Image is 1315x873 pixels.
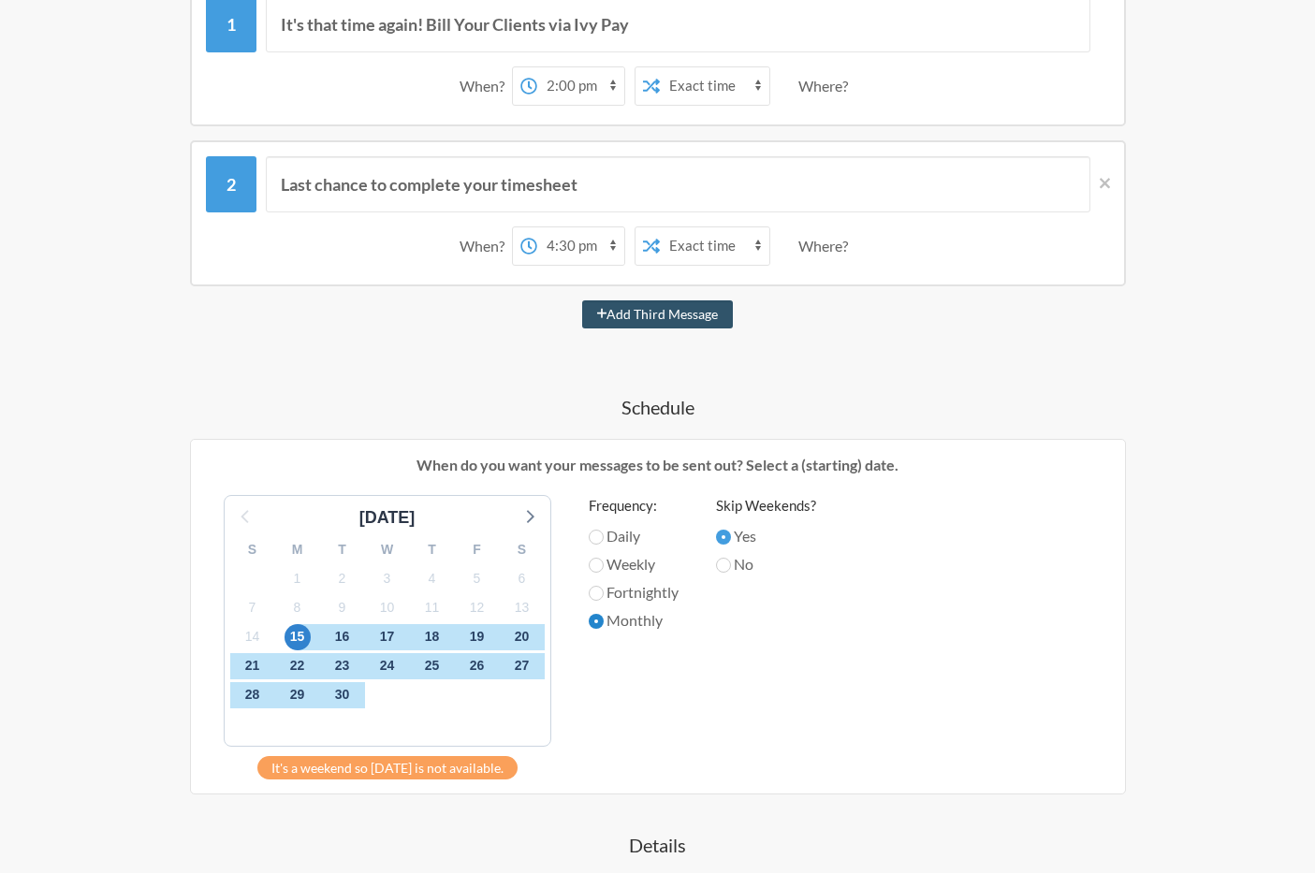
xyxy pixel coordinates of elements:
span: Tuesday, October 21, 2025 [240,653,266,679]
span: Wednesday, October 1, 2025 [285,565,311,591]
span: Saturday, October 18, 2025 [419,624,446,650]
span: Friday, October 10, 2025 [374,594,401,620]
p: When do you want your messages to be sent out? Select a (starting) date. [205,454,1111,476]
span: Friday, October 3, 2025 [374,565,401,591]
input: Daily [589,530,604,545]
label: Fortnightly [589,581,679,604]
span: Wednesday, October 22, 2025 [285,653,311,679]
label: Skip Weekends? [716,495,816,517]
label: Yes [716,525,816,547]
span: Monday, October 27, 2025 [509,653,535,679]
div: T [320,535,365,564]
span: Sunday, October 12, 2025 [464,594,490,620]
div: When? [460,66,512,106]
input: Monthly [589,614,604,629]
span: Friday, October 24, 2025 [374,653,401,679]
div: M [275,535,320,564]
span: Tuesday, October 14, 2025 [240,624,266,650]
div: Where? [798,66,855,106]
span: Thursday, October 23, 2025 [329,653,356,679]
span: Friday, October 17, 2025 [374,624,401,650]
span: Monday, October 13, 2025 [509,594,535,620]
span: Wednesday, October 15, 2025 [285,624,311,650]
span: Saturday, October 11, 2025 [419,594,446,620]
div: F [455,535,500,564]
label: Weekly [589,553,679,575]
input: Fortnightly [589,586,604,601]
button: Add Third Message [582,300,734,328]
input: Weekly [589,558,604,573]
span: Wednesday, October 8, 2025 [285,594,311,620]
div: S [500,535,545,564]
span: Wednesday, October 29, 2025 [285,682,311,708]
span: Thursday, October 30, 2025 [329,682,356,708]
span: Monday, October 20, 2025 [509,624,535,650]
label: Frequency: [589,495,679,517]
input: No [716,558,731,573]
label: Daily [589,525,679,547]
div: S [230,535,275,564]
span: Sunday, October 26, 2025 [464,653,490,679]
div: Where? [798,226,855,266]
span: Tuesday, October 7, 2025 [240,594,266,620]
div: When? [460,226,512,266]
span: Tuesday, October 28, 2025 [240,682,266,708]
div: W [365,535,410,564]
span: Thursday, October 9, 2025 [329,594,356,620]
span: Saturday, October 25, 2025 [419,653,446,679]
span: Sunday, October 19, 2025 [464,624,490,650]
div: It's a weekend so [DATE] is not available. [257,756,518,779]
h4: Schedule [115,394,1201,420]
span: Saturday, October 4, 2025 [419,565,446,591]
label: No [716,553,816,575]
div: [DATE] [352,505,423,531]
span: Monday, October 6, 2025 [509,565,535,591]
input: Yes [716,530,731,545]
div: T [410,535,455,564]
h4: Details [115,832,1201,858]
label: Monthly [589,609,679,632]
span: Thursday, October 16, 2025 [329,624,356,650]
input: Message [266,156,1090,212]
span: Sunday, October 5, 2025 [464,565,490,591]
span: Thursday, October 2, 2025 [329,565,356,591]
